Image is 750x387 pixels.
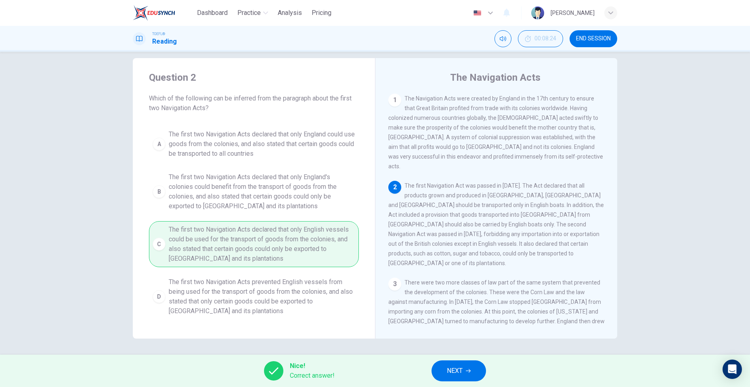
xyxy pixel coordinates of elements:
span: TOEFL® [152,31,165,37]
span: Practice [237,8,261,18]
span: END SESSION [576,36,611,42]
button: 00:08:24 [518,30,563,47]
button: Pricing [308,6,335,20]
button: NEXT [432,360,486,381]
div: 2 [388,181,401,194]
div: Hide [518,30,563,47]
button: Practice [234,6,271,20]
div: [PERSON_NAME] [551,8,595,18]
span: Correct answer! [290,371,335,381]
span: 00:08:24 [534,36,556,42]
span: NEXT [447,365,463,377]
div: 3 [388,278,401,291]
span: The first Navigation Act was passed in [DATE]. The Act declared that all products grown and produ... [388,182,604,266]
div: Open Intercom Messenger [723,360,742,379]
button: END SESSION [570,30,617,47]
img: Profile picture [531,6,544,19]
span: The Navigation Acts were created by England in the 17th century to ensure that Great Britain prof... [388,95,603,169]
h4: Question 2 [149,71,359,84]
span: Analysis [278,8,302,18]
img: EduSynch logo [133,5,175,21]
a: EduSynch logo [133,5,194,21]
h1: Reading [152,37,177,46]
div: 1 [388,94,401,107]
img: en [472,10,482,16]
div: Mute [494,30,511,47]
span: Nice! [290,361,335,371]
span: Pricing [312,8,331,18]
button: Analysis [274,6,305,20]
span: Which of the following can be inferred from the paragraph about the first two Navigation Acts? [149,94,359,113]
h4: The Navigation Acts [450,71,541,84]
button: Dashboard [194,6,231,20]
span: Dashboard [197,8,228,18]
